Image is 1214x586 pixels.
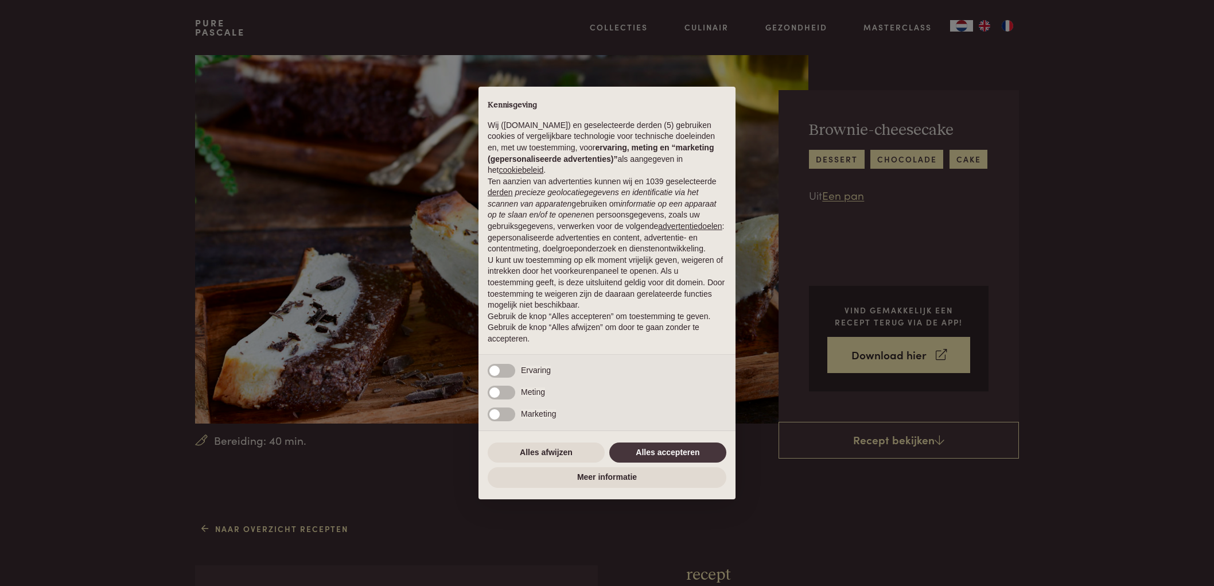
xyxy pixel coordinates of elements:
[658,221,722,232] button: advertentiedoelen
[488,311,726,345] p: Gebruik de knop “Alles accepteren” om toestemming te geven. Gebruik de knop “Alles afwijzen” om d...
[609,443,726,463] button: Alles accepteren
[521,409,556,418] span: Marketing
[499,165,543,174] a: cookiebeleid
[488,255,726,311] p: U kunt uw toestemming op elk moment vrijelijk geven, weigeren of intrekken door het voorkeurenpan...
[521,387,545,397] span: Meting
[488,199,717,220] em: informatie op een apparaat op te slaan en/of te openen
[488,176,726,255] p: Ten aanzien van advertenties kunnen wij en 1039 geselecteerde gebruiken om en persoonsgegevens, z...
[488,143,714,164] strong: ervaring, meting en “marketing (gepersonaliseerde advertenties)”
[521,366,551,375] span: Ervaring
[488,187,513,199] button: derden
[488,188,698,208] em: precieze geolocatiegegevens en identificatie via het scannen van apparaten
[488,467,726,488] button: Meer informatie
[488,100,726,111] h2: Kennisgeving
[488,120,726,176] p: Wij ([DOMAIN_NAME]) en geselecteerde derden (5) gebruiken cookies of vergelijkbare technologie vo...
[488,443,605,463] button: Alles afwijzen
